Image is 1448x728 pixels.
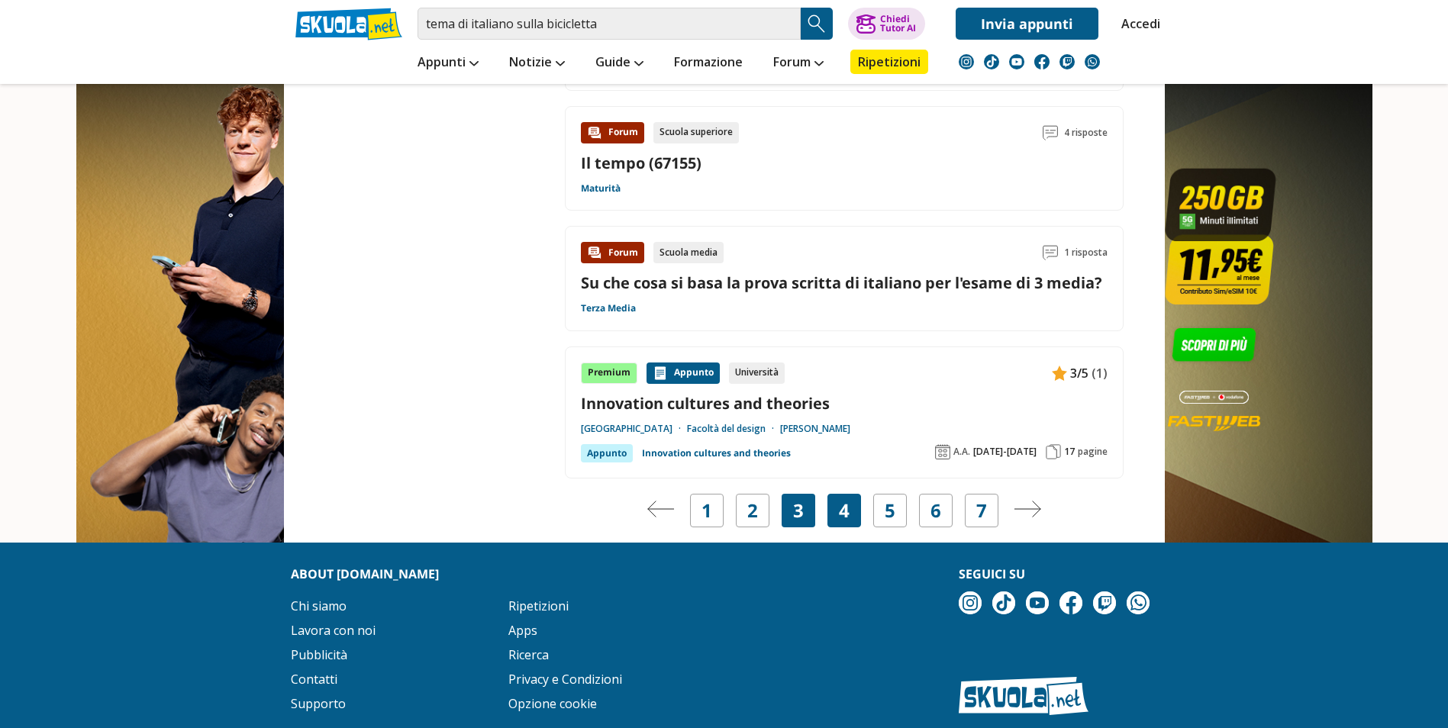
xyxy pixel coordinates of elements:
img: Skuola.net [959,677,1088,715]
img: youtube [1009,54,1024,69]
a: Invia appunti [956,8,1098,40]
div: Forum [581,122,644,143]
strong: Seguici su [959,565,1025,582]
a: Guide [592,50,647,77]
a: Maturità [581,182,621,195]
span: A.A. [953,446,970,458]
div: Premium [581,362,637,384]
img: Cerca appunti, riassunti o versioni [805,12,828,35]
a: Innovation cultures and theories [642,444,791,462]
strong: About [DOMAIN_NAME] [291,565,439,582]
div: Scuola superiore [653,122,739,143]
img: twitch [1093,591,1116,614]
img: instagram [959,591,982,614]
a: Appunti [414,50,482,77]
a: Il tempo (67155) [581,153,701,173]
a: Innovation cultures and theories [581,393,1108,414]
div: Chiedi Tutor AI [880,14,916,33]
a: Terza Media [581,302,636,314]
a: Facoltà del design [687,423,780,435]
img: Commenti lettura [1043,245,1058,260]
a: 5 [885,500,895,521]
img: Anno accademico [935,444,950,459]
span: 4 risposte [1064,122,1108,143]
div: Appunto [581,444,633,462]
div: Scuola media [653,242,724,263]
a: [GEOGRAPHIC_DATA] [581,423,687,435]
span: 3/5 [1070,363,1088,383]
img: Forum contenuto [587,245,602,260]
a: Formazione [670,50,747,77]
span: 3 [793,500,804,521]
img: tiktok [984,54,999,69]
img: tiktok [992,591,1015,614]
img: twitch [1059,54,1075,69]
a: Supporto [291,695,346,712]
a: Ripetizioni [508,598,569,614]
a: Apps [508,622,537,639]
img: facebook [1059,591,1082,614]
div: Università [729,362,785,384]
a: [PERSON_NAME] [780,423,850,435]
img: Pagina precedente [647,501,675,517]
a: Ripetizioni [850,50,928,74]
img: youtube [1026,591,1049,614]
a: Opzione cookie [508,695,597,712]
img: WhatsApp [1085,54,1100,69]
div: Appunto [647,362,720,384]
img: WhatsApp [1127,591,1150,614]
a: Forum [769,50,827,77]
span: 1 risposta [1064,242,1108,263]
a: Privacy e Condizioni [508,671,622,688]
img: instagram [959,54,974,69]
img: Pagina successiva [1014,501,1041,517]
img: Appunti contenuto [653,366,668,381]
button: ChiediTutor AI [848,8,925,40]
a: Pagina successiva [1014,500,1041,521]
img: Forum contenuto [587,125,602,140]
div: Forum [581,242,644,263]
a: Pubblicità [291,646,347,663]
span: [DATE]-[DATE] [973,446,1037,458]
a: Notizie [505,50,569,77]
img: Commenti lettura [1043,125,1058,140]
a: Accedi [1121,8,1153,40]
a: 1 [701,500,712,521]
span: pagine [1078,446,1108,458]
input: Cerca appunti, riassunti o versioni [418,8,801,40]
img: facebook [1034,54,1050,69]
span: (1) [1092,363,1108,383]
a: Pagina precedente [647,500,675,521]
img: Pagine [1046,444,1061,459]
a: 4 [839,500,850,521]
a: 6 [930,500,941,521]
a: Lavora con noi [291,622,376,639]
a: Chi siamo [291,598,347,614]
nav: Navigazione pagine [565,494,1124,527]
a: 2 [747,500,758,521]
span: 17 [1064,446,1075,458]
a: Su che cosa si basa la prova scritta di italiano per l'esame di 3 media? [581,272,1102,293]
img: Appunti contenuto [1052,366,1067,381]
a: Ricerca [508,646,549,663]
button: Search Button [801,8,833,40]
a: 7 [976,500,987,521]
a: Contatti [291,671,337,688]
